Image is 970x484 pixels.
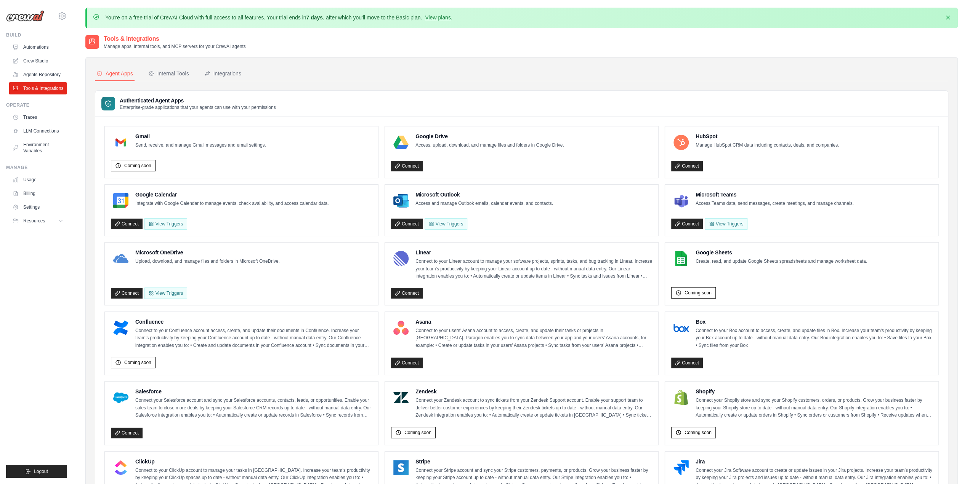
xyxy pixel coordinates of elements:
[391,288,423,299] a: Connect
[671,161,703,171] a: Connect
[671,358,703,368] a: Connect
[393,193,409,208] img: Microsoft Outlook Logo
[696,327,932,350] p: Connect to your Box account to access, create, and update files in Box. Increase your team’s prod...
[111,288,143,299] a: Connect
[135,133,266,140] h4: Gmail
[135,249,280,256] h4: Microsoft OneDrive
[673,320,689,335] img: Box Logo
[113,193,128,208] img: Google Calendar Logo
[415,142,564,149] p: Access, upload, download, and manage files and folders in Google Drive.
[415,388,652,395] h4: Zendesk
[415,200,553,208] p: Access and manage Outlook emails, calendar events, and contacts.
[9,174,67,186] a: Usage
[415,327,652,350] p: Connect to your users’ Asana account to access, create, and update their tasks or projects in [GE...
[113,135,128,150] img: Gmail Logo
[9,55,67,67] a: Crew Studio
[148,70,189,77] div: Internal Tools
[705,218,747,230] : View Triggers
[685,290,712,296] span: Coming soon
[113,390,128,405] img: Salesforce Logo
[696,249,867,256] h4: Google Sheets
[6,165,67,171] div: Manage
[135,318,372,326] h4: Confluence
[415,258,652,280] p: Connect to your Linear account to manage your software projects, sprints, tasks, and bug tracking...
[135,191,329,198] h4: Google Calendar
[393,460,409,475] img: Stripe Logo
[673,251,689,266] img: Google Sheets Logo
[9,201,67,213] a: Settings
[105,14,452,21] p: You're on a free trial of CrewAI Cloud with full access to all features. Your trial ends in , aft...
[391,358,423,368] a: Connect
[393,320,409,335] img: Asana Logo
[6,10,44,22] img: Logo
[9,41,67,53] a: Automations
[696,142,839,149] p: Manage HubSpot CRM data including contacts, deals, and companies.
[111,428,143,438] a: Connect
[111,219,143,229] a: Connect
[9,187,67,200] a: Billing
[135,458,372,465] h4: ClickUp
[144,218,187,230] button: View Triggers
[135,258,280,265] p: Upload, download, and manage files and folders in Microsoft OneDrive.
[9,139,67,157] a: Environment Variables
[9,69,67,81] a: Agents Repository
[393,390,409,405] img: Zendesk Logo
[673,193,689,208] img: Microsoft Teams Logo
[113,460,128,475] img: ClickUp Logo
[9,82,67,94] a: Tools & Integrations
[147,67,191,81] button: Internal Tools
[696,200,854,208] p: Access Teams data, send messages, create meetings, and manage channels.
[124,359,151,366] span: Coming soon
[135,397,372,419] p: Connect your Salesforce account and sync your Salesforce accounts, contacts, leads, or opportunit...
[415,191,553,198] h4: Microsoft Outlook
[673,390,689,405] img: Shopify Logo
[144,288,187,299] : View Triggers
[135,142,266,149] p: Send, receive, and manage Gmail messages and email settings.
[415,318,652,326] h4: Asana
[120,97,276,104] h3: Authenticated Agent Apps
[104,43,246,50] p: Manage apps, internal tools, and MCP servers for your CrewAI agents
[696,388,932,395] h4: Shopify
[204,70,241,77] div: Integrations
[673,460,689,475] img: Jira Logo
[393,251,409,266] img: Linear Logo
[6,465,67,478] button: Logout
[135,200,329,208] p: Integrate with Google Calendar to manage events, check availability, and access calendar data.
[671,219,703,229] a: Connect
[696,191,854,198] h4: Microsoft Teams
[306,14,323,21] strong: 7 days
[425,218,467,230] : View Triggers
[9,125,67,137] a: LLM Connections
[6,102,67,108] div: Operate
[425,14,451,21] a: View plans
[135,327,372,350] p: Connect to your Confluence account access, create, and update their documents in Confluence. Incr...
[104,34,246,43] h2: Tools & Integrations
[23,218,45,224] span: Resources
[96,70,133,77] div: Agent Apps
[696,318,932,326] h4: Box
[120,104,276,110] p: Enterprise-grade applications that your agents can use with your permissions
[685,430,712,436] span: Coming soon
[135,388,372,395] h4: Salesforce
[9,215,67,227] button: Resources
[415,458,652,465] h4: Stripe
[673,135,689,150] img: HubSpot Logo
[404,430,431,436] span: Coming soon
[9,111,67,123] a: Traces
[696,458,932,465] h4: Jira
[391,219,423,229] a: Connect
[391,161,423,171] a: Connect
[393,135,409,150] img: Google Drive Logo
[415,397,652,419] p: Connect your Zendesk account to sync tickets from your Zendesk Support account. Enable your suppo...
[415,133,564,140] h4: Google Drive
[95,67,135,81] button: Agent Apps
[6,32,67,38] div: Build
[415,249,652,256] h4: Linear
[203,67,243,81] button: Integrations
[124,163,151,169] span: Coming soon
[696,397,932,419] p: Connect your Shopify store and sync your Shopify customers, orders, or products. Grow your busine...
[696,258,867,265] p: Create, read, and update Google Sheets spreadsheets and manage worksheet data.
[34,468,48,474] span: Logout
[113,251,128,266] img: Microsoft OneDrive Logo
[113,320,128,335] img: Confluence Logo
